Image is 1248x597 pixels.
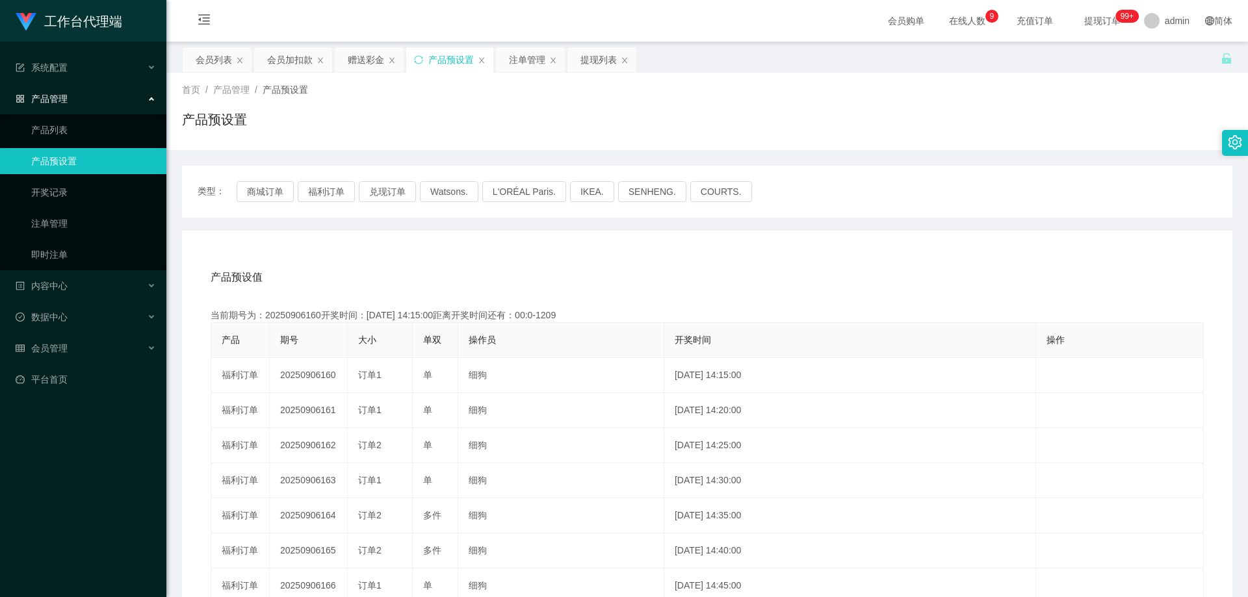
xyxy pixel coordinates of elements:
span: 订单1 [358,370,382,380]
span: 订单2 [358,545,382,555]
span: 单 [423,475,432,485]
i: 图标: setting [1228,135,1242,149]
button: Watsons. [420,181,478,202]
span: 会员管理 [16,343,68,353]
a: 产品预设置 [31,148,156,174]
td: 20250906163 [270,463,348,498]
i: 图标: close [317,57,324,64]
td: [DATE] 14:40:00 [664,533,1036,568]
a: 注单管理 [31,210,156,236]
td: 细狗 [458,498,664,533]
span: 订单1 [358,475,382,485]
span: 首页 [182,84,200,95]
button: 福利订单 [298,181,355,202]
span: 操作员 [469,335,496,345]
div: 注单管理 [509,47,545,72]
td: [DATE] 14:30:00 [664,463,1036,498]
span: 系统配置 [16,62,68,73]
i: 图标: check-circle-o [16,312,25,322]
td: 福利订单 [211,358,270,393]
i: 图标: close [478,57,486,64]
i: 图标: appstore-o [16,94,25,103]
i: 图标: close [549,57,557,64]
td: [DATE] 14:20:00 [664,393,1036,428]
td: 细狗 [458,393,664,428]
td: 20250906160 [270,358,348,393]
div: 会员列表 [196,47,232,72]
td: 细狗 [458,428,664,463]
td: 福利订单 [211,498,270,533]
a: 产品列表 [31,117,156,143]
td: 20250906161 [270,393,348,428]
span: 操作 [1046,335,1065,345]
span: / [255,84,257,95]
a: 即时注单 [31,242,156,268]
div: 当前期号为：20250906160开奖时间：[DATE] 14:15:00距离开奖时间还有：00:0-1209 [211,309,1204,322]
td: 福利订单 [211,533,270,568]
span: 单 [423,370,432,380]
i: 图标: table [16,344,25,353]
span: 单 [423,405,432,415]
i: 图标: menu-fold [182,1,226,42]
span: 单 [423,580,432,591]
span: 内容中心 [16,281,68,291]
td: [DATE] 14:35:00 [664,498,1036,533]
td: 福利订单 [211,393,270,428]
span: 订单1 [358,580,382,591]
td: [DATE] 14:25:00 [664,428,1036,463]
span: 大小 [358,335,376,345]
sup: 1091 [1115,10,1139,23]
span: 订单2 [358,510,382,520]
button: 兑现订单 [359,181,416,202]
span: 产品预设置 [263,84,308,95]
a: 工作台代理端 [16,16,122,26]
span: 产品预设值 [211,270,263,285]
p: 9 [990,10,994,23]
sup: 9 [985,10,998,23]
i: 图标: close [388,57,396,64]
button: L'ORÉAL Paris. [482,181,566,202]
td: 20250906164 [270,498,348,533]
span: 数据中心 [16,312,68,322]
span: 多件 [423,545,441,555]
span: 产品管理 [213,84,250,95]
span: 提现订单 [1078,16,1127,25]
i: 图标: unlock [1221,53,1232,64]
span: 充值订单 [1010,16,1059,25]
span: 单 [423,440,432,450]
button: COURTS. [690,181,752,202]
td: 20250906162 [270,428,348,463]
span: / [205,84,208,95]
i: 图标: global [1205,16,1214,25]
span: 产品 [222,335,240,345]
span: 在线人数 [942,16,992,25]
button: 商城订单 [237,181,294,202]
span: 期号 [280,335,298,345]
td: 细狗 [458,533,664,568]
i: 图标: sync [414,55,423,64]
span: 单双 [423,335,441,345]
div: 提现列表 [580,47,617,72]
h1: 工作台代理端 [44,1,122,42]
a: 开奖记录 [31,179,156,205]
button: SENHENG. [618,181,686,202]
a: 图标: dashboard平台首页 [16,366,156,392]
td: 20250906165 [270,533,348,568]
i: 图标: form [16,63,25,72]
button: IKEA. [570,181,614,202]
i: 图标: close [621,57,629,64]
span: 类型： [198,181,237,202]
span: 订单2 [358,440,382,450]
td: 细狗 [458,358,664,393]
i: 图标: profile [16,281,25,290]
i: 图标: close [236,57,244,64]
td: [DATE] 14:15:00 [664,358,1036,393]
div: 赠送彩金 [348,47,384,72]
td: 细狗 [458,463,664,498]
td: 福利订单 [211,428,270,463]
span: 订单1 [358,405,382,415]
img: logo.9652507e.png [16,13,36,31]
span: 多件 [423,510,441,520]
h1: 产品预设置 [182,110,247,129]
div: 产品预设置 [428,47,474,72]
